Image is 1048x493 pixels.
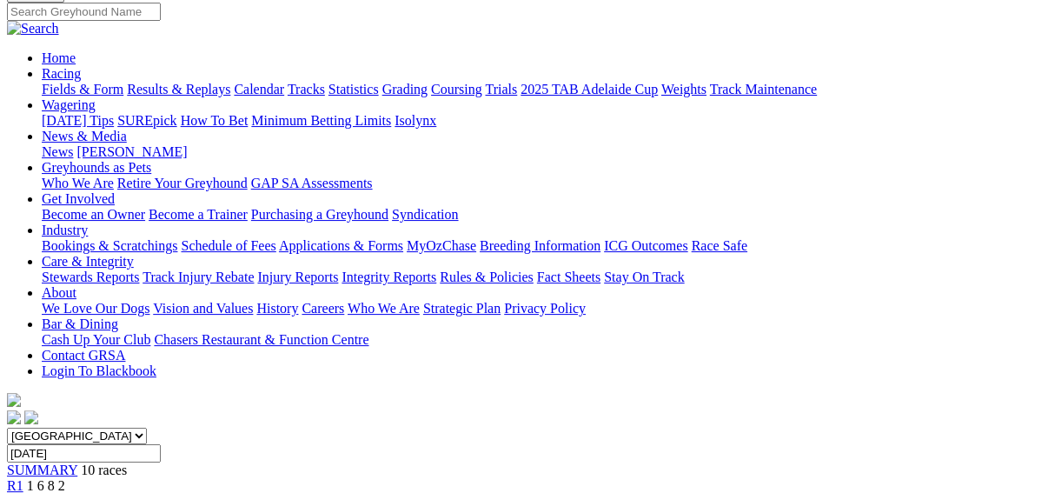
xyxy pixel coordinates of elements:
[440,270,534,284] a: Rules & Policies
[42,285,76,300] a: About
[42,66,81,81] a: Racing
[251,113,391,128] a: Minimum Betting Limits
[42,207,145,222] a: Become an Owner
[42,270,139,284] a: Stewards Reports
[117,113,176,128] a: SUREpick
[181,113,249,128] a: How To Bet
[42,97,96,112] a: Wagering
[7,444,161,463] input: Select date
[521,82,658,97] a: 2025 TAB Adelaide Cup
[382,82,428,97] a: Grading
[42,113,114,128] a: [DATE] Tips
[42,301,1041,316] div: About
[117,176,248,190] a: Retire Your Greyhound
[661,82,706,97] a: Weights
[7,410,21,424] img: facebook.svg
[256,301,298,316] a: History
[42,238,1041,254] div: Industry
[7,463,77,477] a: SUMMARY
[27,478,65,493] span: 1 6 8 2
[42,223,88,237] a: Industry
[42,363,156,378] a: Login To Blackbook
[395,113,436,128] a: Isolynx
[302,301,344,316] a: Careers
[154,332,368,347] a: Chasers Restaurant & Function Centre
[480,238,600,253] a: Breeding Information
[604,270,684,284] a: Stay On Track
[42,316,118,331] a: Bar & Dining
[149,207,248,222] a: Become a Trainer
[691,238,746,253] a: Race Safe
[7,393,21,407] img: logo-grsa-white.png
[504,301,586,316] a: Privacy Policy
[42,191,115,206] a: Get Involved
[42,301,149,316] a: We Love Our Dogs
[537,270,600,284] a: Fact Sheets
[42,129,127,143] a: News & Media
[407,238,476,253] a: MyOzChase
[234,82,284,97] a: Calendar
[153,301,253,316] a: Vision and Values
[42,270,1041,285] div: Care & Integrity
[127,82,230,97] a: Results & Replays
[251,207,388,222] a: Purchasing a Greyhound
[392,207,458,222] a: Syndication
[42,348,125,363] a: Contact GRSA
[42,82,1041,97] div: Racing
[42,50,76,65] a: Home
[7,478,23,493] a: R1
[7,21,59,37] img: Search
[42,254,134,269] a: Care & Integrity
[251,176,373,190] a: GAP SA Assessments
[485,82,517,97] a: Trials
[288,82,325,97] a: Tracks
[42,238,177,253] a: Bookings & Scratchings
[24,410,38,424] img: twitter.svg
[42,332,150,347] a: Cash Up Your Club
[42,144,73,159] a: News
[81,463,127,477] span: 10 races
[7,3,161,21] input: Search
[42,332,1041,348] div: Bar & Dining
[710,82,817,97] a: Track Maintenance
[342,270,436,284] a: Integrity Reports
[604,238,687,253] a: ICG Outcomes
[279,238,403,253] a: Applications & Forms
[42,144,1041,160] div: News & Media
[42,176,114,190] a: Who We Are
[423,301,501,316] a: Strategic Plan
[42,82,123,97] a: Fields & Form
[42,176,1041,191] div: Greyhounds as Pets
[42,160,151,175] a: Greyhounds as Pets
[143,270,254,284] a: Track Injury Rebate
[181,238,275,253] a: Schedule of Fees
[348,301,420,316] a: Who We Are
[42,207,1041,223] div: Get Involved
[42,113,1041,129] div: Wagering
[76,144,187,159] a: [PERSON_NAME]
[257,270,338,284] a: Injury Reports
[328,82,379,97] a: Statistics
[431,82,482,97] a: Coursing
